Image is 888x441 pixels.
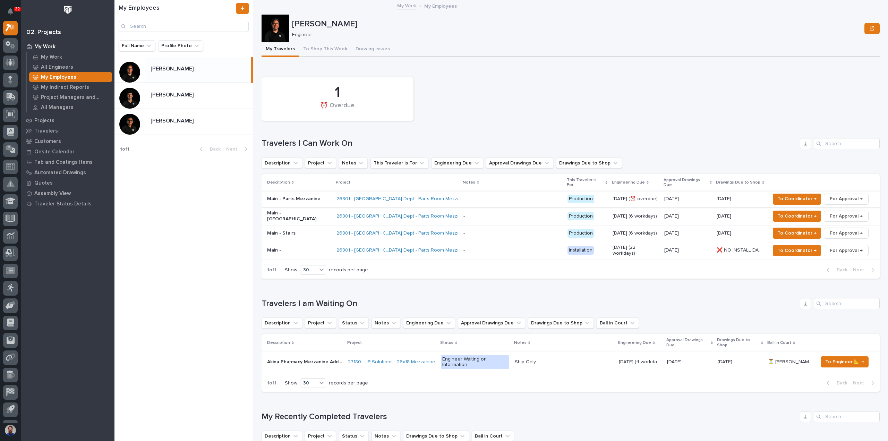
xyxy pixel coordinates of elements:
p: [DATE] (⏰ overdue) [613,196,659,202]
p: Project Managers and Engineers [41,94,109,101]
span: For Approval → [830,246,863,255]
a: My Employees [27,72,114,82]
a: 27180 - JP Solutions - 26x18 Mezzanine [348,359,435,365]
p: All Engineers [41,64,73,70]
h1: My Employees [119,5,235,12]
button: Next [850,380,880,386]
p: [DATE] (4 workdays) [619,358,663,365]
button: To Shop This Week [299,42,351,57]
div: Ship Only [515,359,536,365]
p: All Managers [41,104,74,111]
span: To Coordinator → [777,195,817,203]
a: 26801 - [GEOGRAPHIC_DATA] Dept - Parts Room Mezzanine and Stairs with Gate [336,247,515,253]
button: Notes [372,317,400,329]
p: [DATE] [718,358,734,365]
p: Engineering Due [612,179,645,186]
div: - [463,247,465,253]
p: Description [267,339,290,347]
span: To Coordinator → [777,246,817,255]
a: All Managers [27,102,114,112]
button: For Approval → [824,228,869,239]
a: Travelers [21,126,114,136]
button: To Coordinator → [773,228,821,239]
span: For Approval → [830,195,863,203]
p: [DATE] (6 workdays) [613,213,659,219]
p: 1 of 1 [114,141,135,158]
img: Workspace Logo [61,3,74,16]
a: My Work [21,41,114,52]
p: Onsite Calendar [34,149,75,155]
p: This Traveler is For [567,176,604,189]
button: For Approval → [824,211,869,222]
span: For Approval → [830,229,863,237]
p: My Employees [41,74,76,80]
p: Travelers [34,128,58,134]
div: - [463,213,465,219]
button: Notifications [3,4,18,19]
p: Approval Drawings Due [664,176,708,189]
button: Next [223,146,253,152]
p: Drawings Due to Shop [717,336,759,349]
p: [DATE] [664,247,711,253]
span: To Coordinator → [777,212,817,220]
p: [PERSON_NAME] [151,90,195,98]
a: 26801 - [GEOGRAPHIC_DATA] Dept - Parts Room Mezzanine and Stairs with Gate [336,230,515,236]
a: Assembly View [21,188,114,198]
div: Installation [567,246,594,255]
a: My Indirect Reports [27,82,114,92]
div: 1 [273,84,402,101]
p: Fab and Coatings Items [34,159,93,166]
button: Approval Drawings Due [458,317,525,329]
div: Production [567,212,594,221]
p: Main - [GEOGRAPHIC_DATA] [267,210,331,222]
tr: Main - Parts Mezzanine26801 - [GEOGRAPHIC_DATA] Dept - Parts Room Mezzanine and Stairs with Gate ... [262,191,880,207]
p: [DATE] (6 workdays) [613,230,659,236]
a: Quotes [21,178,114,188]
a: [PERSON_NAME][PERSON_NAME] [114,57,253,83]
button: Description [262,158,302,169]
a: [PERSON_NAME][PERSON_NAME] [114,83,253,109]
p: records per page [329,267,368,273]
div: ⏰ Overdue [273,102,402,117]
button: Engineering Due [431,158,483,169]
button: Profile Photo [158,40,203,51]
a: Automated Drawings [21,167,114,178]
a: Traveler Status Details [21,198,114,209]
span: Back [832,267,847,273]
span: To Coordinator → [777,229,817,237]
input: Search [814,411,880,422]
p: ⏳ [PERSON_NAME] [768,358,814,365]
a: Project Managers and Engineers [27,92,114,102]
div: 30 [300,266,317,274]
p: Main - Parts Mezzanine [267,196,331,202]
p: 32 [15,7,20,11]
p: Main - [267,247,331,253]
p: [PERSON_NAME] [292,19,862,29]
a: Projects [21,115,114,126]
p: Project [336,179,350,186]
p: Automated Drawings [34,170,86,176]
div: Production [567,195,594,203]
button: Project [305,158,336,169]
p: Projects [34,118,54,124]
button: This Traveler is For [370,158,428,169]
button: Back [821,267,850,273]
button: To Coordinator → [773,245,821,256]
button: Status [339,317,369,329]
a: 26801 - [GEOGRAPHIC_DATA] Dept - Parts Room Mezzanine and Stairs with Gate [336,196,515,202]
button: For Approval → [824,194,869,205]
h1: My Recently Completed Travelers [262,412,797,422]
p: [DATE] [717,229,733,236]
button: Project [305,317,336,329]
div: Search [814,298,880,309]
button: Back [821,380,850,386]
p: Status [440,339,453,347]
h1: Travelers I am Waiting On [262,299,797,309]
p: [DATE] (22 workdays) [613,245,659,256]
p: [DATE] [717,212,733,219]
tr: Akina Pharmacy Mezzanine AdditionAkina Pharmacy Mezzanine Addition 27180 - JP Solutions - 26x18 M... [262,351,880,373]
p: records per page [329,380,368,386]
p: My Work [34,44,55,50]
button: Notes [339,158,368,169]
a: Customers [21,136,114,146]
